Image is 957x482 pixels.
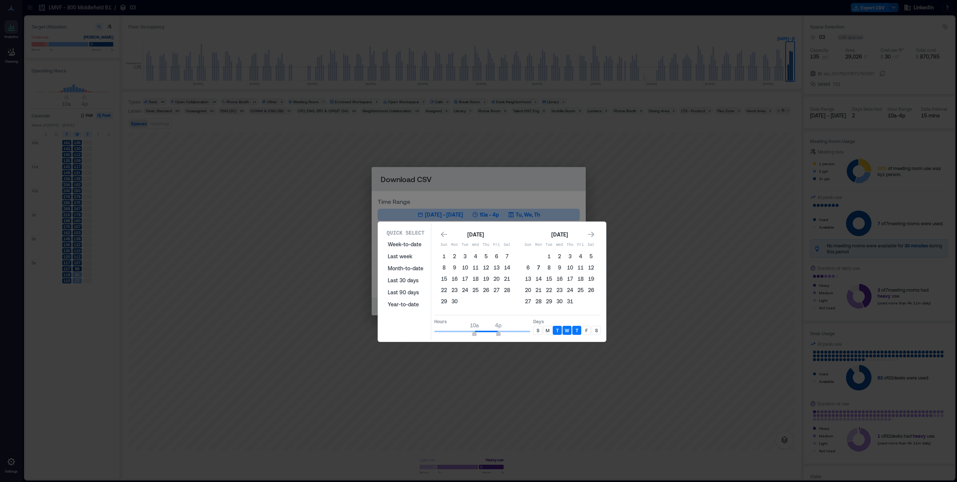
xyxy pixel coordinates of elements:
[434,318,530,324] p: Hours
[470,262,481,273] button: 11
[470,240,481,250] th: Wednesday
[449,251,460,262] button: 2
[523,242,533,248] p: Sun
[481,262,491,273] button: 12
[460,242,470,248] p: Tue
[383,286,428,298] button: Last 90 days
[439,240,449,250] th: Sunday
[554,251,565,262] button: 2
[544,274,554,284] button: 15
[544,240,554,250] th: Tuesday
[586,242,596,248] p: Sat
[439,251,449,262] button: 1
[439,242,449,248] p: Sun
[449,296,460,307] button: 30
[565,285,575,295] button: 24
[523,296,533,307] button: 27
[481,240,491,250] th: Thursday
[554,274,565,284] button: 16
[544,285,554,295] button: 22
[575,240,586,250] th: Friday
[544,242,554,248] p: Tue
[491,240,502,250] th: Friday
[549,230,570,239] div: [DATE]
[537,327,539,333] p: S
[586,285,596,295] button: 26
[554,262,565,273] button: 9
[575,285,586,295] button: 25
[502,285,512,295] button: 28
[533,296,544,307] button: 28
[533,240,544,250] th: Monday
[523,285,533,295] button: 20
[460,285,470,295] button: 24
[470,322,479,328] span: 10a
[449,285,460,295] button: 23
[449,274,460,284] button: 16
[439,296,449,307] button: 29
[586,251,596,262] button: 5
[491,285,502,295] button: 27
[544,262,554,273] button: 8
[533,274,544,284] button: 14
[481,251,491,262] button: 5
[491,251,502,262] button: 6
[439,274,449,284] button: 15
[383,238,428,250] button: Week-to-date
[502,242,512,248] p: Sat
[383,262,428,274] button: Month-to-date
[460,251,470,262] button: 3
[491,274,502,284] button: 20
[575,242,586,248] p: Fri
[439,262,449,273] button: 8
[383,298,428,310] button: Year-to-date
[502,251,512,262] button: 7
[523,274,533,284] button: 13
[470,274,481,284] button: 18
[481,274,491,284] button: 19
[470,242,481,248] p: Wed
[481,285,491,295] button: 26
[586,262,596,273] button: 12
[439,229,449,240] button: Go to previous month
[533,318,601,324] p: Days
[533,262,544,273] button: 7
[565,242,575,248] p: Thu
[554,285,565,295] button: 23
[383,250,428,262] button: Last week
[585,327,588,333] p: F
[565,327,569,333] p: W
[502,262,512,273] button: 14
[491,242,502,248] p: Fri
[575,262,586,273] button: 11
[460,240,470,250] th: Tuesday
[554,240,565,250] th: Wednesday
[565,240,575,250] th: Thursday
[465,230,486,239] div: [DATE]
[533,285,544,295] button: 21
[491,262,502,273] button: 13
[575,251,586,262] button: 4
[576,327,578,333] p: T
[439,285,449,295] button: 22
[449,240,460,250] th: Monday
[449,242,460,248] p: Mon
[502,240,512,250] th: Saturday
[460,262,470,273] button: 10
[387,229,424,237] p: Quick Select
[565,251,575,262] button: 3
[449,262,460,273] button: 9
[533,242,544,248] p: Mon
[481,242,491,248] p: Thu
[470,285,481,295] button: 25
[586,240,596,250] th: Saturday
[495,322,501,328] span: 4p
[523,240,533,250] th: Sunday
[554,296,565,307] button: 30
[523,262,533,273] button: 6
[556,327,559,333] p: T
[575,274,586,284] button: 18
[565,296,575,307] button: 31
[544,296,554,307] button: 29
[460,274,470,284] button: 17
